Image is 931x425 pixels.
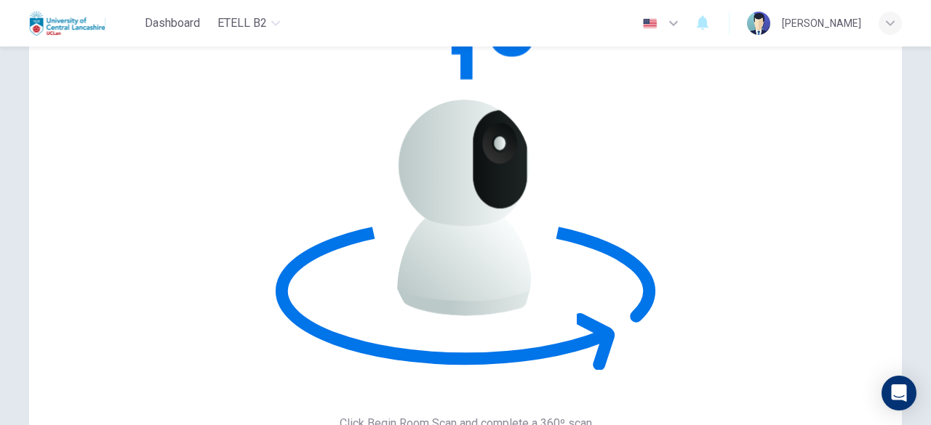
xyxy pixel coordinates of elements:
[641,18,659,29] img: en
[145,15,200,32] span: Dashboard
[212,10,286,36] button: eTELL B2
[29,9,105,38] img: Uclan logo
[747,12,770,35] img: Profile picture
[217,15,267,32] span: eTELL B2
[29,9,139,38] a: Uclan logo
[782,15,861,32] div: [PERSON_NAME]
[882,376,916,410] div: Open Intercom Messenger
[139,10,206,36] button: Dashboard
